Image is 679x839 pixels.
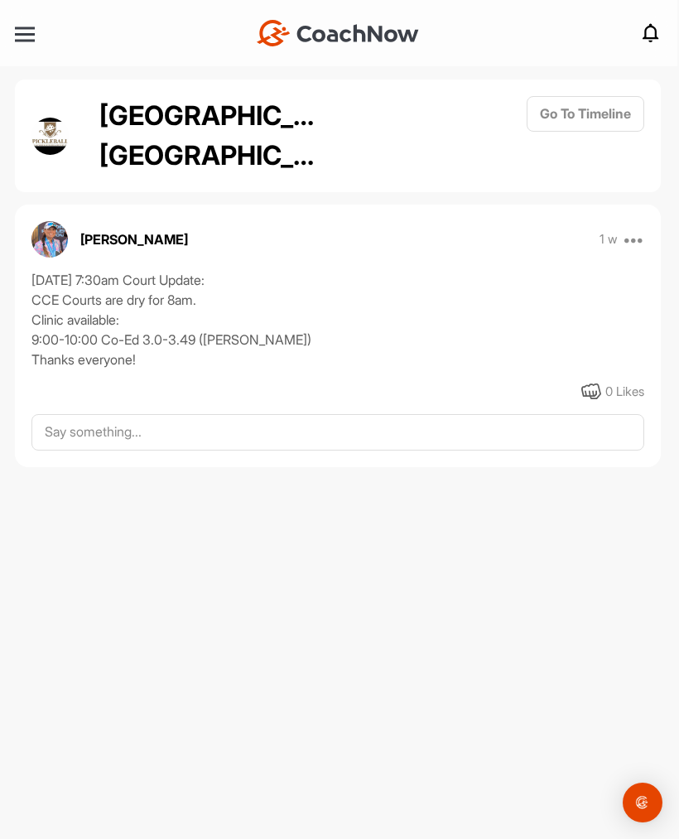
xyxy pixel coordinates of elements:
[31,221,68,258] img: avatar
[31,270,644,369] div: [DATE] 7:30am Court Update: CCE Courts are dry for 8am. Clinic available: 9:00-10:00 Co-Ed 3.0-3....
[527,96,644,132] button: Go To Timeline
[80,229,188,249] p: [PERSON_NAME]
[257,20,419,46] img: CoachNow
[527,96,644,176] a: Go To Timeline
[600,231,618,248] p: 1 w
[99,96,323,176] h2: [GEOGRAPHIC_DATA] [GEOGRAPHIC_DATA]
[605,383,644,402] div: 0 Likes
[31,118,69,155] img: avatar
[623,783,662,822] div: Open Intercom Messenger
